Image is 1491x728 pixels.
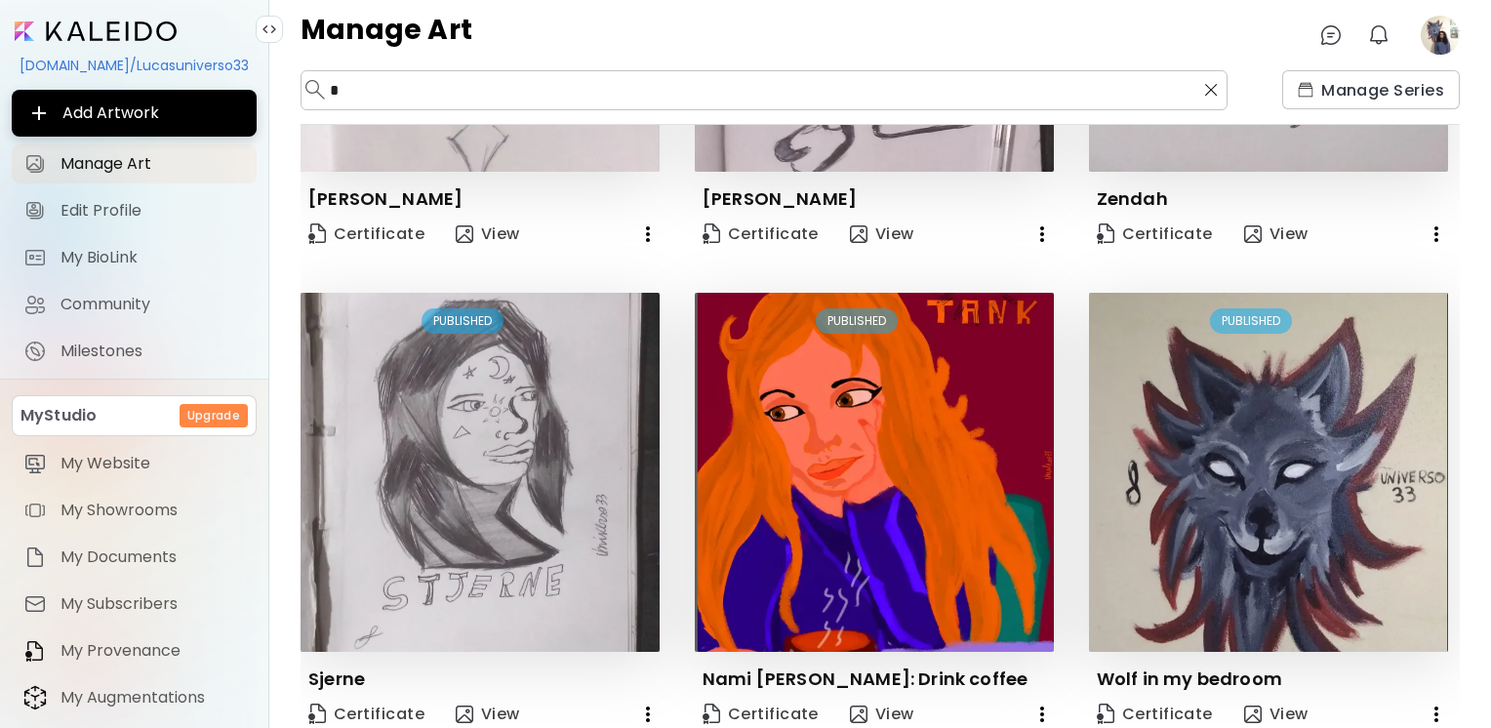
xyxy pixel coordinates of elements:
[1089,293,1448,652] img: thumbnail
[703,704,819,725] span: Certificate
[23,685,47,710] img: item
[1362,19,1395,52] button: bellIcon
[23,499,47,522] img: item
[695,215,826,254] a: CertificateCertificate
[23,199,47,222] img: Edit Profile icon
[308,704,326,724] img: Certificate
[60,154,245,174] span: Manage Art
[308,704,424,725] span: Certificate
[1097,223,1114,244] img: Certificate
[12,631,257,670] a: itemMy Provenance
[12,332,257,371] a: completeMilestones iconMilestones
[23,639,47,663] img: item
[12,49,257,82] div: [DOMAIN_NAME]/Lucasuniverso33
[12,444,257,483] a: itemMy Website
[1282,70,1460,109] button: collectionsManage Series
[60,454,245,473] span: My Website
[23,340,47,363] img: Milestones icon
[301,75,330,104] button: search
[816,308,898,334] div: PUBLISHED
[23,592,47,616] img: item
[703,223,819,245] span: Certificate
[23,546,47,569] img: item
[695,293,1054,652] img: thumbnail
[12,538,257,577] a: itemMy Documents
[12,678,257,717] a: itemMy Augmentations
[703,187,857,211] p: [PERSON_NAME]
[60,295,245,314] span: Community
[60,501,245,520] span: My Showrooms
[12,238,257,277] a: completeMy BioLink iconMy BioLink
[448,215,528,254] button: view-artView
[1097,704,1213,725] span: Certificate
[262,21,277,37] img: collapse
[456,223,520,245] span: View
[60,248,245,267] span: My BioLink
[703,667,1028,691] p: Nami [PERSON_NAME]: Drink coffee
[456,225,473,243] img: view-art
[1319,23,1343,47] img: chatIcon
[1097,187,1168,211] p: Zendah
[703,223,720,244] img: Certificate
[850,225,867,243] img: view-art
[60,641,245,661] span: My Provenance
[60,688,245,708] span: My Augmentations
[187,407,240,425] h6: Upgrade
[23,246,47,269] img: My BioLink icon
[456,704,520,725] span: View
[1244,706,1262,723] img: view-art
[12,491,257,530] a: itemMy Showrooms
[456,706,473,723] img: view-art
[308,187,463,211] p: [PERSON_NAME]
[850,223,914,245] span: View
[1210,308,1292,334] div: PUBLISHED
[12,144,257,183] a: Manage Art iconManage Art
[60,201,245,221] span: Edit Profile
[308,223,424,245] span: Certificate
[1236,215,1316,254] button: view-artView
[1089,215,1221,254] a: CertificateCertificate
[308,667,365,691] p: Sjerne
[1367,23,1390,47] img: bellIcon
[12,285,257,324] a: Community iconCommunity
[842,215,922,254] button: view-artView
[12,191,257,230] a: Edit Profile iconEdit Profile
[301,293,660,652] img: thumbnail
[1097,223,1213,245] span: Certificate
[1244,223,1309,245] span: View
[23,452,47,475] img: item
[12,90,257,137] button: Add Artwork
[1199,78,1223,101] img: search
[1097,667,1282,691] p: Wolf in my bedroom
[703,704,720,724] img: Certificate
[60,342,245,361] span: Milestones
[20,404,97,427] p: MyStudio
[27,101,241,125] span: Add Artwork
[23,152,47,176] img: Manage Art icon
[422,308,504,334] div: PUBLISHED
[60,594,245,614] span: My Subscribers
[1194,73,1228,106] button: search
[301,16,472,55] h4: Manage Art
[60,547,245,567] span: My Documents
[301,215,432,254] a: CertificateCertificate
[308,223,326,244] img: Certificate
[850,704,914,725] span: View
[1244,704,1309,725] span: View
[1097,704,1114,724] img: Certificate
[12,585,257,624] a: itemMy Subscribers
[305,80,325,100] img: search
[850,706,867,723] img: view-art
[1298,82,1313,98] img: collections
[23,293,47,316] img: Community icon
[1298,80,1444,101] span: Manage Series
[1244,225,1262,243] img: view-art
